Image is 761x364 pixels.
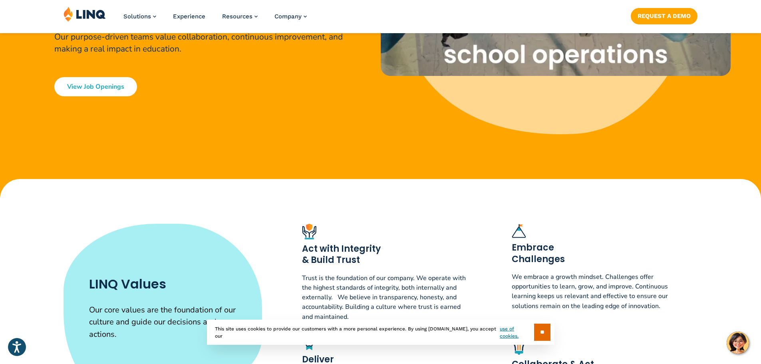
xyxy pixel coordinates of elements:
[64,6,106,22] img: LINQ | K‑12 Software
[631,8,697,24] a: Request a Demo
[512,272,680,311] p: We embrace a growth mindset. Challenges offer opportunities to learn, grow, and improve. Continuo...
[302,243,470,266] h3: Act with Integrity & Build Trust
[274,13,307,20] a: Company
[274,13,302,20] span: Company
[222,13,252,20] span: Resources
[727,332,749,354] button: Hello, have a question? Let’s chat.
[500,325,534,340] a: use of cookies.
[631,6,697,24] nav: Button Navigation
[302,273,470,322] p: Trust is the foundation of our company. We operate with the highest standards of integrity, both ...
[123,13,151,20] span: Solutions
[222,13,258,20] a: Resources
[123,13,156,20] a: Solutions
[54,77,137,96] a: View Job Openings
[89,275,236,293] h2: LINQ Values
[89,304,236,340] p: Our core values are the foundation of our culture and guide our decisions and actions.
[173,13,205,20] a: Experience
[207,320,554,345] div: This site uses cookies to provide our customers with a more personal experience. By using [DOMAIN...
[123,6,307,33] nav: Primary Navigation
[512,242,680,265] h3: Embrace Challenges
